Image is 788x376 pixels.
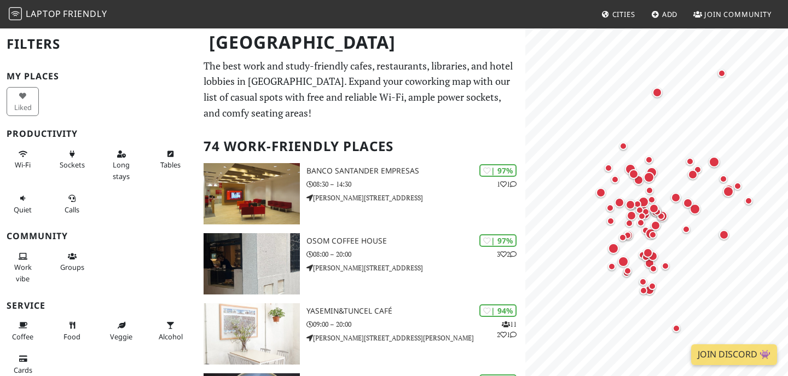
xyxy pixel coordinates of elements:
span: Alcohol [159,332,183,342]
a: Join Discord 👾 [691,344,777,365]
div: Map marker [594,186,608,200]
p: [PERSON_NAME][STREET_ADDRESS] [306,263,525,273]
div: Map marker [627,167,641,181]
button: Sockets [56,145,88,174]
div: Map marker [617,140,630,153]
div: Map marker [681,196,695,210]
img: Osom Coffee House [204,233,300,294]
span: People working [14,262,32,283]
p: 08:30 – 14:30 [306,179,525,189]
div: Map marker [641,170,657,185]
button: Alcohol [154,316,187,345]
h3: Productivity [7,129,190,139]
div: | 94% [479,304,517,317]
div: Map marker [691,163,704,176]
div: Map marker [646,228,659,241]
div: Map marker [680,223,693,236]
div: Map marker [639,251,652,264]
div: Map marker [623,198,638,212]
div: Map marker [624,209,639,223]
span: Video/audio calls [65,205,79,215]
div: Map marker [650,85,664,100]
img: yasemin&tuncel café [204,303,300,365]
span: Work-friendly tables [160,160,181,170]
div: Map marker [634,216,647,229]
div: Map marker [647,262,660,275]
h3: My Places [7,71,190,82]
div: Map marker [623,161,638,177]
div: Map marker [642,153,656,166]
div: Map marker [669,190,683,205]
p: 1 1 [497,179,517,189]
div: Map marker [643,184,656,197]
div: Map marker [647,201,661,216]
div: Map marker [731,180,744,193]
div: | 97% [479,164,517,177]
span: Power sockets [60,160,85,170]
h2: 74 Work-Friendly Places [204,130,519,163]
img: Banco Santander Empresas [204,163,300,224]
div: Map marker [706,154,722,170]
div: Map marker [612,195,627,210]
span: Join Community [704,9,772,19]
a: Osom Coffee House | 97% 32 Osom Coffee House 08:00 – 20:00 [PERSON_NAME][STREET_ADDRESS] [197,233,525,294]
div: Map marker [606,241,621,256]
h3: Osom Coffee House [306,236,525,246]
p: 09:00 – 20:00 [306,319,525,329]
span: Add [662,9,678,19]
p: The best work and study-friendly cafes, restaurants, libraries, and hotel lobbies in [GEOGRAPHIC_... [204,58,519,121]
h3: yasemin&tuncel café [306,306,525,316]
span: Quiet [14,205,32,215]
button: Veggie [105,316,137,345]
span: Credit cards [14,365,32,375]
div: Map marker [717,228,731,242]
button: Long stays [105,145,137,185]
h3: Service [7,300,190,311]
div: Map marker [646,249,660,263]
button: Work vibe [7,247,39,287]
div: Map marker [616,231,629,244]
div: Map marker [604,201,617,215]
span: Food [63,332,80,342]
div: Map marker [641,246,655,260]
p: [PERSON_NAME][STREET_ADDRESS][PERSON_NAME] [306,333,525,343]
div: Map marker [643,226,658,241]
div: Map marker [620,267,633,280]
div: Map marker [631,173,646,187]
div: Map marker [642,256,657,270]
div: Map marker [604,215,617,228]
div: Map marker [621,228,635,242]
span: Cities [612,9,635,19]
div: Map marker [602,161,615,175]
button: Calls [56,189,88,218]
span: Veggie [110,332,132,342]
h3: Community [7,231,190,241]
a: Join Community [689,4,776,24]
div: Map marker [742,194,755,207]
div: Map marker [686,167,700,182]
div: Map marker [646,280,659,293]
div: Map marker [636,275,650,288]
div: Map marker [616,254,631,269]
div: Map marker [645,193,658,206]
button: Coffee [7,316,39,345]
div: Map marker [659,259,672,273]
span: Laptop [26,8,61,20]
div: Map marker [687,201,703,217]
button: Tables [154,145,187,174]
div: Map marker [683,155,697,168]
div: Map marker [609,173,622,186]
div: Map marker [631,198,644,211]
button: Quiet [7,189,39,218]
h2: Filters [7,27,190,61]
span: Long stays [113,160,130,181]
span: Friendly [63,8,107,20]
p: 3 2 [497,249,517,259]
div: Map marker [637,284,650,297]
div: Map marker [715,67,728,80]
span: Coffee [12,332,33,342]
p: [PERSON_NAME][STREET_ADDRESS] [306,193,525,203]
div: Map marker [636,194,651,210]
p: 08:00 – 20:00 [306,249,525,259]
div: Map marker [717,172,730,186]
